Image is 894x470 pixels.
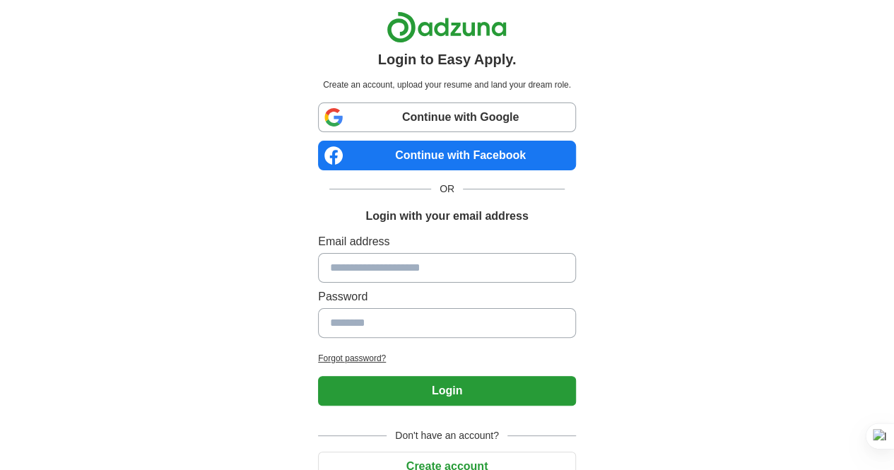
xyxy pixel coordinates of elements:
h1: Login to Easy Apply. [378,49,517,70]
a: Continue with Facebook [318,141,576,170]
span: OR [431,182,463,196]
a: Continue with Google [318,102,576,132]
h1: Login with your email address [365,208,528,225]
span: Don't have an account? [387,428,507,443]
a: Forgot password? [318,352,576,365]
label: Email address [318,233,576,250]
p: Create an account, upload your resume and land your dream role. [321,78,573,91]
img: Adzuna logo [387,11,507,43]
button: Login [318,376,576,406]
label: Password [318,288,576,305]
